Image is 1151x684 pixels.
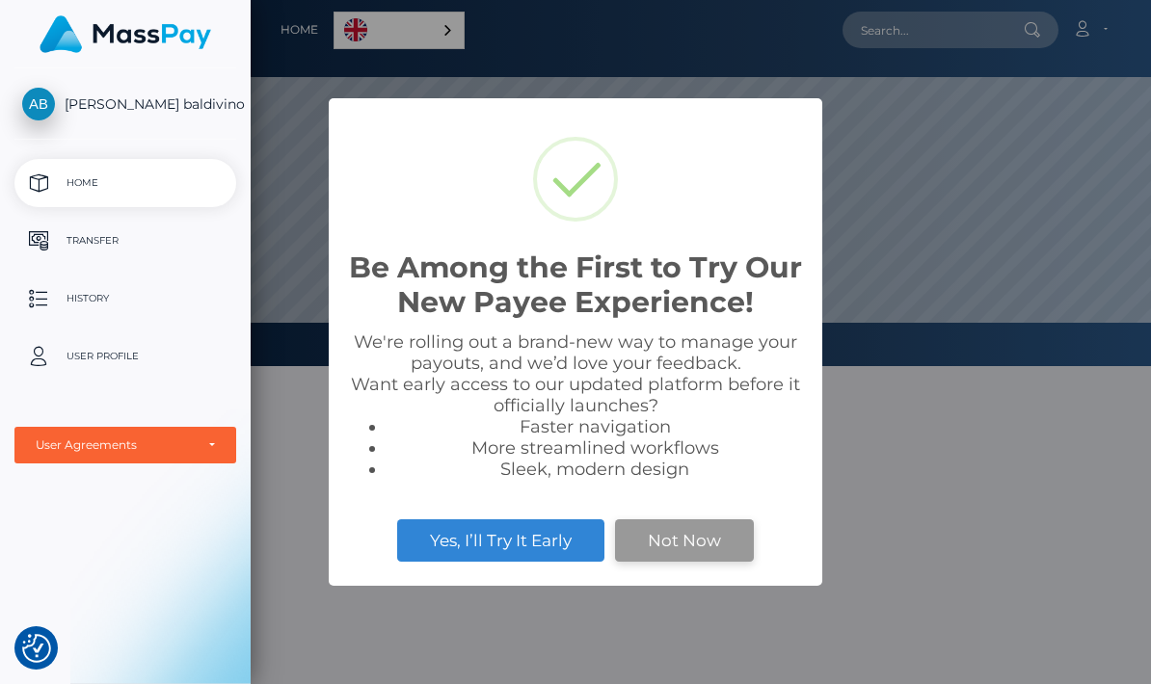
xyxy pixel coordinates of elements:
li: Faster navigation [387,416,803,437]
p: Home [22,169,228,197]
img: MassPay [40,15,211,53]
li: Sleek, modern design [387,459,803,480]
span: [PERSON_NAME] baldivino [14,95,236,113]
div: User Agreements [36,437,194,453]
button: Yes, I’ll Try It Early [397,519,604,562]
img: Revisit consent button [22,634,51,663]
li: More streamlined workflows [387,437,803,459]
div: We're rolling out a brand-new way to manage your payouts, and we’d love your feedback. Want early... [348,331,803,480]
button: Consent Preferences [22,634,51,663]
p: History [22,284,228,313]
p: Transfer [22,226,228,255]
button: User Agreements [14,427,236,463]
h2: Be Among the First to Try Our New Payee Experience! [348,250,803,320]
button: Not Now [615,519,754,562]
p: User Profile [22,342,228,371]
